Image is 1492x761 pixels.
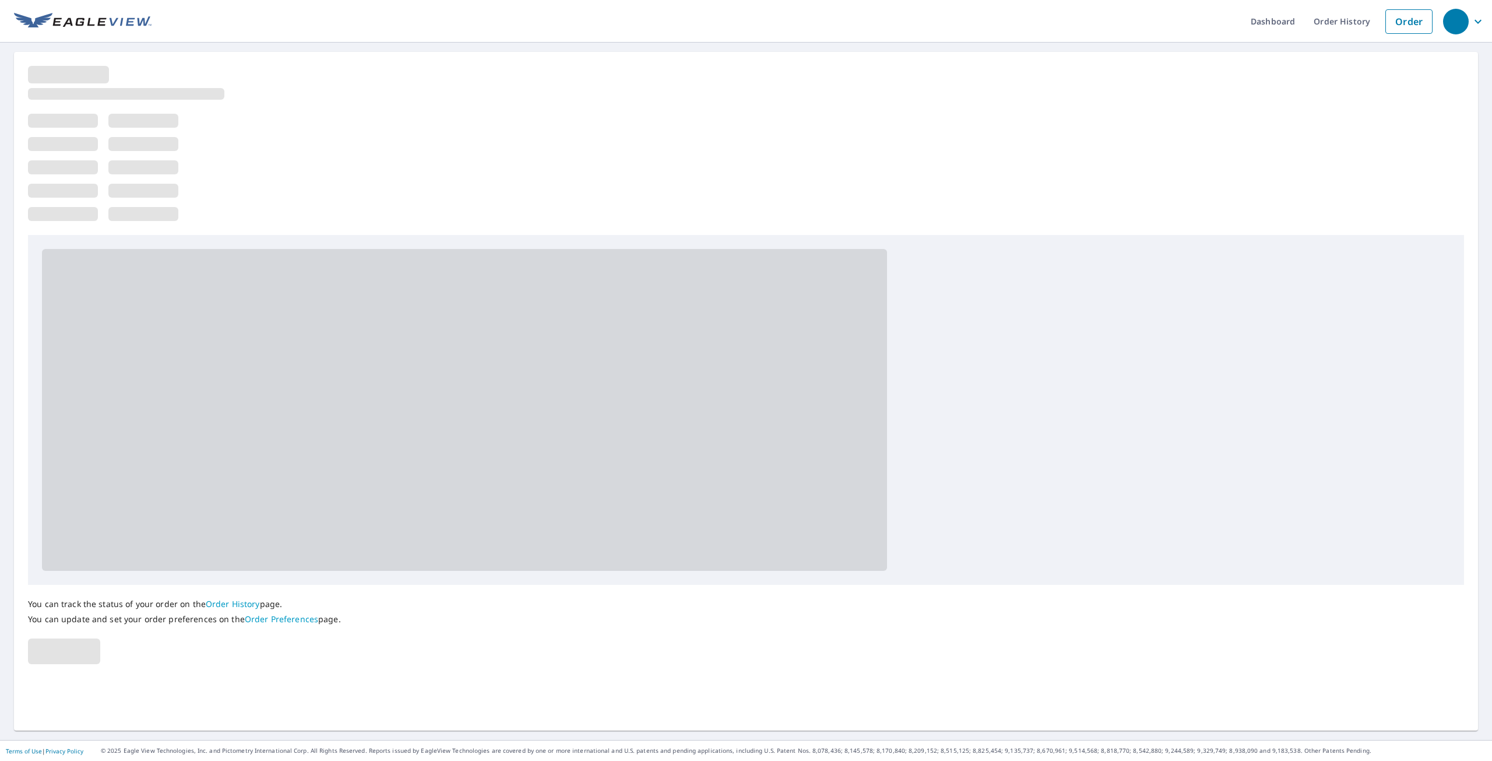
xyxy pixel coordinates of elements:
p: © 2025 Eagle View Technologies, Inc. and Pictometry International Corp. All Rights Reserved. Repo... [101,746,1486,755]
a: Order Preferences [245,613,318,625]
a: Privacy Policy [45,747,83,755]
p: You can update and set your order preferences on the page. [28,614,341,625]
p: | [6,748,83,755]
a: Terms of Use [6,747,42,755]
p: You can track the status of your order on the page. [28,599,341,609]
a: Order [1385,9,1433,34]
img: EV Logo [14,13,152,30]
a: Order History [206,598,260,609]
